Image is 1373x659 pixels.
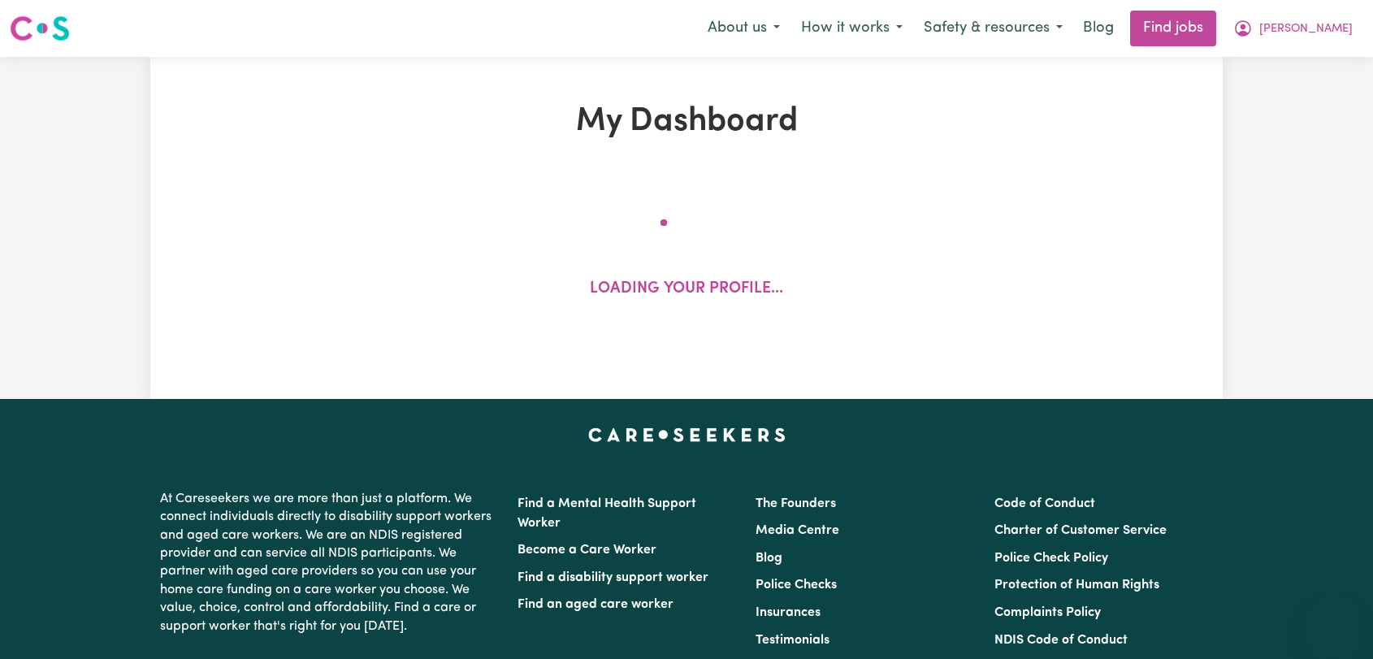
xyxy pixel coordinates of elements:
[756,524,839,537] a: Media Centre
[697,11,790,46] button: About us
[994,579,1159,592] a: Protection of Human Rights
[994,634,1128,647] a: NDIS Code of Conduct
[590,278,783,301] p: Loading your profile...
[518,598,674,611] a: Find an aged care worker
[588,428,786,441] a: Careseekers home page
[756,606,821,619] a: Insurances
[1308,594,1360,646] iframe: Button to launch messaging window
[1223,11,1363,46] button: My Account
[913,11,1073,46] button: Safety & resources
[339,102,1034,141] h1: My Dashboard
[1073,11,1124,46] a: Blog
[994,524,1167,537] a: Charter of Customer Service
[756,552,782,565] a: Blog
[756,579,837,592] a: Police Checks
[994,606,1101,619] a: Complaints Policy
[756,634,829,647] a: Testimonials
[756,497,836,510] a: The Founders
[994,552,1108,565] a: Police Check Policy
[1259,20,1353,38] span: [PERSON_NAME]
[518,571,708,584] a: Find a disability support worker
[994,497,1095,510] a: Code of Conduct
[518,544,656,557] a: Become a Care Worker
[10,10,70,47] a: Careseekers logo
[160,483,498,642] p: At Careseekers we are more than just a platform. We connect individuals directly to disability su...
[790,11,913,46] button: How it works
[10,14,70,43] img: Careseekers logo
[518,497,696,530] a: Find a Mental Health Support Worker
[1130,11,1216,46] a: Find jobs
